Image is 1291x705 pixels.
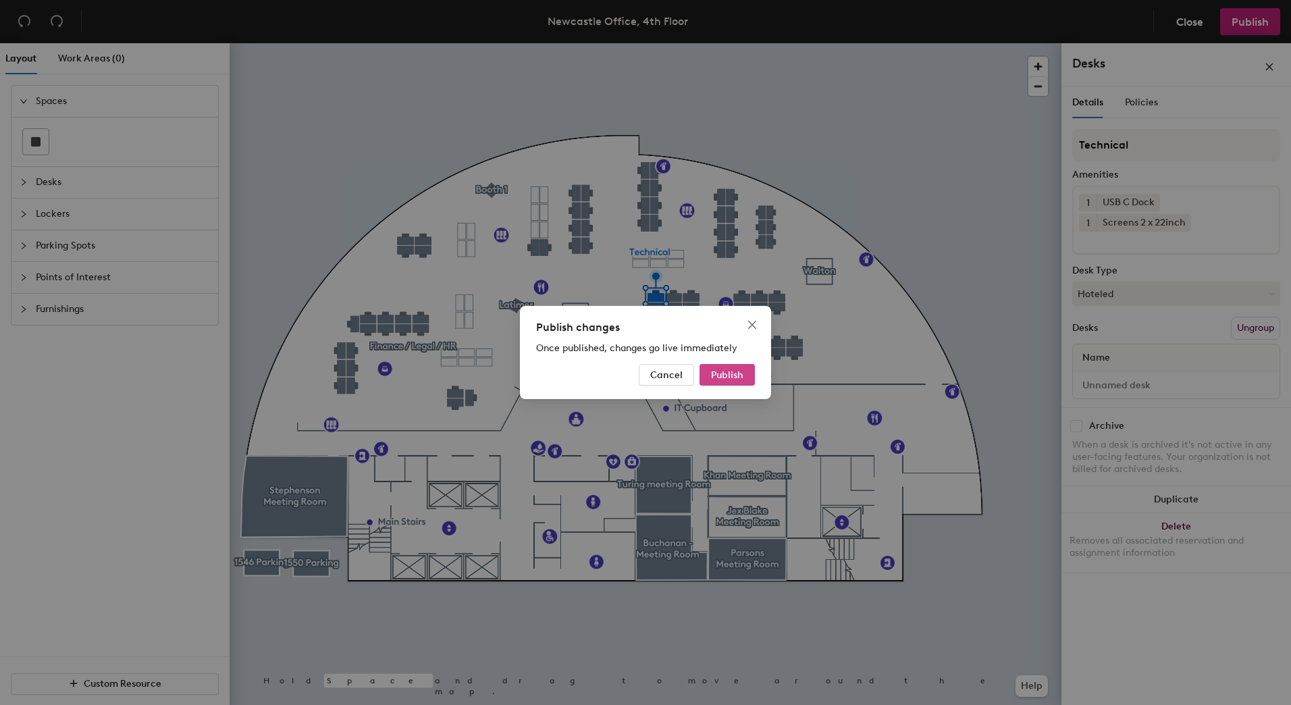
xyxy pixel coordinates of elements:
[650,369,683,381] span: Cancel
[711,369,743,381] span: Publish
[741,314,763,336] button: Close
[747,319,758,330] span: close
[536,342,737,354] span: Once published, changes go live immediately
[700,364,755,386] button: Publish
[639,364,694,386] button: Cancel
[741,319,763,330] span: Close
[536,319,755,336] div: Publish changes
